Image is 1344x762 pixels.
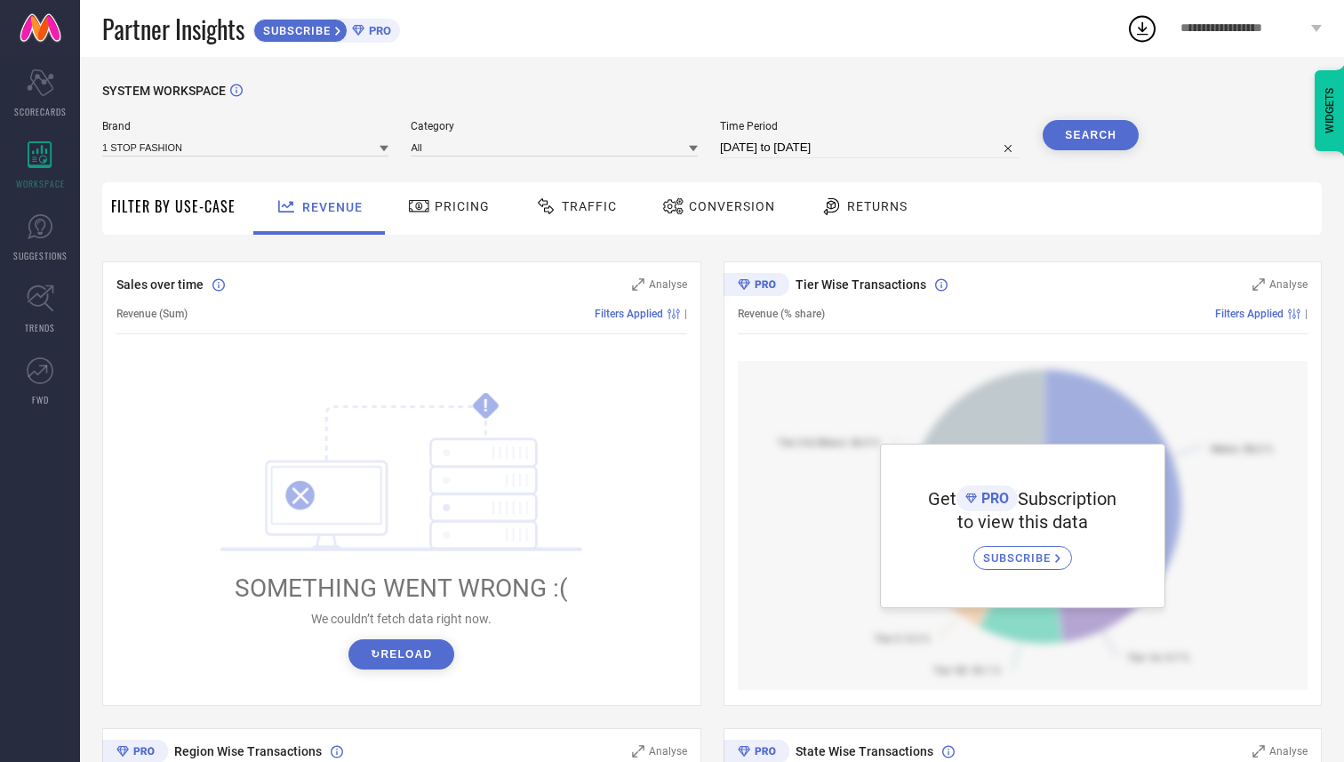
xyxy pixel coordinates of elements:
[348,639,454,670] button: ↻Reload
[796,277,926,292] span: Tier Wise Transactions
[983,551,1055,565] span: SUBSCRIBE
[484,396,488,416] tspan: !
[1305,308,1308,320] span: |
[1043,120,1139,150] button: Search
[1269,745,1308,758] span: Analyse
[25,321,55,334] span: TRENDS
[928,488,956,509] span: Get
[235,574,568,603] span: SOMETHING WENT WRONG :(
[32,393,49,406] span: FWD
[174,744,322,758] span: Region Wise Transactions
[1269,278,1308,291] span: Analyse
[102,11,244,47] span: Partner Insights
[738,308,825,320] span: Revenue (% share)
[14,105,67,118] span: SCORECARDS
[689,199,775,213] span: Conversion
[1252,745,1265,758] svg: Zoom
[435,199,490,213] span: Pricing
[977,490,1009,507] span: PRO
[254,24,335,37] span: SUBSCRIBE
[847,199,908,213] span: Returns
[411,120,697,132] span: Category
[16,177,65,190] span: WORKSPACE
[973,533,1072,570] a: SUBSCRIBE
[364,24,391,37] span: PRO
[1018,488,1116,509] span: Subscription
[1126,12,1158,44] div: Open download list
[1215,308,1284,320] span: Filters Applied
[562,199,617,213] span: Traffic
[720,120,1020,132] span: Time Period
[632,278,644,291] svg: Zoom
[253,14,400,43] a: SUBSCRIBEPRO
[116,277,204,292] span: Sales over time
[13,249,68,262] span: SUGGESTIONS
[649,278,687,291] span: Analyse
[595,308,663,320] span: Filters Applied
[1252,278,1265,291] svg: Zoom
[102,84,226,98] span: SYSTEM WORKSPACE
[724,273,789,300] div: Premium
[302,200,363,214] span: Revenue
[102,120,388,132] span: Brand
[684,308,687,320] span: |
[111,196,236,217] span: Filter By Use-Case
[957,511,1088,533] span: to view this data
[720,137,1020,158] input: Select time period
[796,744,933,758] span: State Wise Transactions
[116,308,188,320] span: Revenue (Sum)
[311,612,492,626] span: We couldn’t fetch data right now.
[632,745,644,758] svg: Zoom
[649,745,687,758] span: Analyse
